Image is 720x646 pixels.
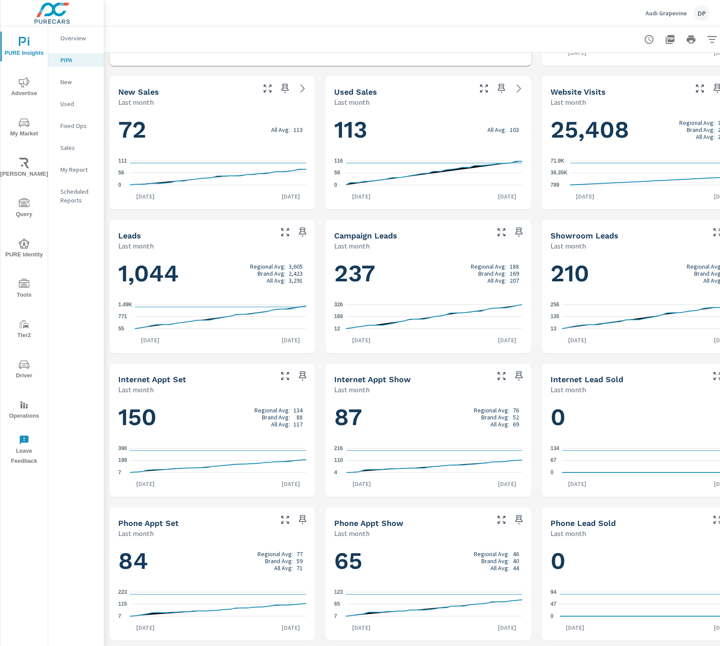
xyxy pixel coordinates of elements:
p: Last month [118,528,154,539]
p: 59 [296,557,303,564]
button: Make Fullscreen [494,225,508,239]
text: 169 [334,314,343,320]
text: 94 [551,589,557,595]
text: 110 [334,457,343,463]
div: Fixed Ops [48,119,104,132]
span: Tools [3,279,45,300]
span: Save this to your personalized report [296,225,310,239]
text: 7 [334,613,337,619]
text: 326 [334,302,343,308]
p: [DATE] [275,336,306,344]
text: 0 [551,613,554,619]
text: 0 [334,182,337,188]
span: Save this to your personalized report [512,225,526,239]
span: Operations [3,400,45,421]
p: 169 [510,270,519,277]
text: 134 [551,445,559,451]
p: Last month [118,97,154,107]
span: Save this to your personalized report [512,513,526,527]
p: 46 [513,550,519,557]
div: Scheduled Reports [48,185,104,207]
h1: 113 [334,115,522,145]
text: 67 [551,458,557,464]
p: 3,605 [289,263,303,270]
p: All Avg: [487,277,506,284]
button: Make Fullscreen [278,369,292,383]
span: Advertise [3,77,45,99]
p: Last month [334,528,370,539]
button: Print Report [682,31,700,48]
p: New [60,78,97,86]
p: Last month [118,384,154,395]
span: [PERSON_NAME] [3,158,45,179]
text: 58 [334,170,340,176]
div: Sales [48,141,104,154]
text: 789 [551,182,559,188]
span: My Market [3,117,45,139]
p: [DATE] [562,479,593,488]
span: PURE Insights [3,37,45,58]
p: [DATE] [560,623,590,632]
text: 47 [551,601,557,607]
span: Save this to your personalized report [512,369,526,383]
button: Make Fullscreen [693,82,707,96]
p: All Avg: [696,133,715,140]
p: Brand Avg: [258,270,286,277]
p: 134 [293,407,303,414]
p: [DATE] [346,192,377,201]
button: Make Fullscreen [278,225,292,239]
h5: New Sales [118,87,159,96]
p: All Avg: [491,564,509,571]
p: 40 [513,557,519,564]
p: [DATE] [492,479,522,488]
div: Overview [48,32,104,45]
a: See more details in report [296,82,310,96]
p: All Avg: [491,421,509,428]
p: Regional Avg: [471,263,506,270]
span: Leave Feedback [3,435,45,466]
div: PIPA [48,53,104,67]
p: Brand Avg: [687,126,715,133]
p: Overview [60,34,97,43]
p: [DATE] [570,192,600,201]
p: Brand Avg: [262,414,290,421]
span: Driver [3,359,45,381]
text: 771 [118,314,127,320]
span: PURE Identity [3,238,45,260]
p: 3,291 [289,277,303,284]
text: 55 [118,326,124,332]
p: [DATE] [130,479,161,488]
text: 111 [118,158,127,164]
p: Last month [551,384,586,395]
p: [DATE] [130,192,161,201]
text: 115 [118,601,127,607]
h5: Used Sales [334,87,377,96]
p: [DATE] [275,479,306,488]
span: Tier2 [3,319,45,341]
p: Brand Avg: [481,414,509,421]
h5: Internet Lead Sold [551,375,623,384]
p: 76 [513,407,519,414]
h1: 65 [334,546,522,576]
p: 207 [510,277,519,284]
h1: 87 [334,402,522,432]
h5: Showroom Leads [551,231,618,240]
p: [DATE] [346,479,377,488]
p: Last month [334,97,370,107]
button: Make Fullscreen [278,513,292,527]
p: Regional Avg: [258,550,293,557]
h5: Internet Appt Show [334,375,411,384]
text: 12 [334,326,340,332]
p: Last month [551,528,586,539]
p: Regional Avg: [254,407,290,414]
text: 0 [118,182,121,188]
p: Regional Avg: [679,119,715,126]
h1: 72 [118,115,306,145]
text: 7 [118,613,121,619]
button: Make Fullscreen [261,82,275,96]
p: 113 [293,126,303,133]
h1: 237 [334,259,522,288]
p: [DATE] [275,192,306,201]
h1: 1,044 [118,259,306,288]
h5: Internet Appt Set [118,375,186,384]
